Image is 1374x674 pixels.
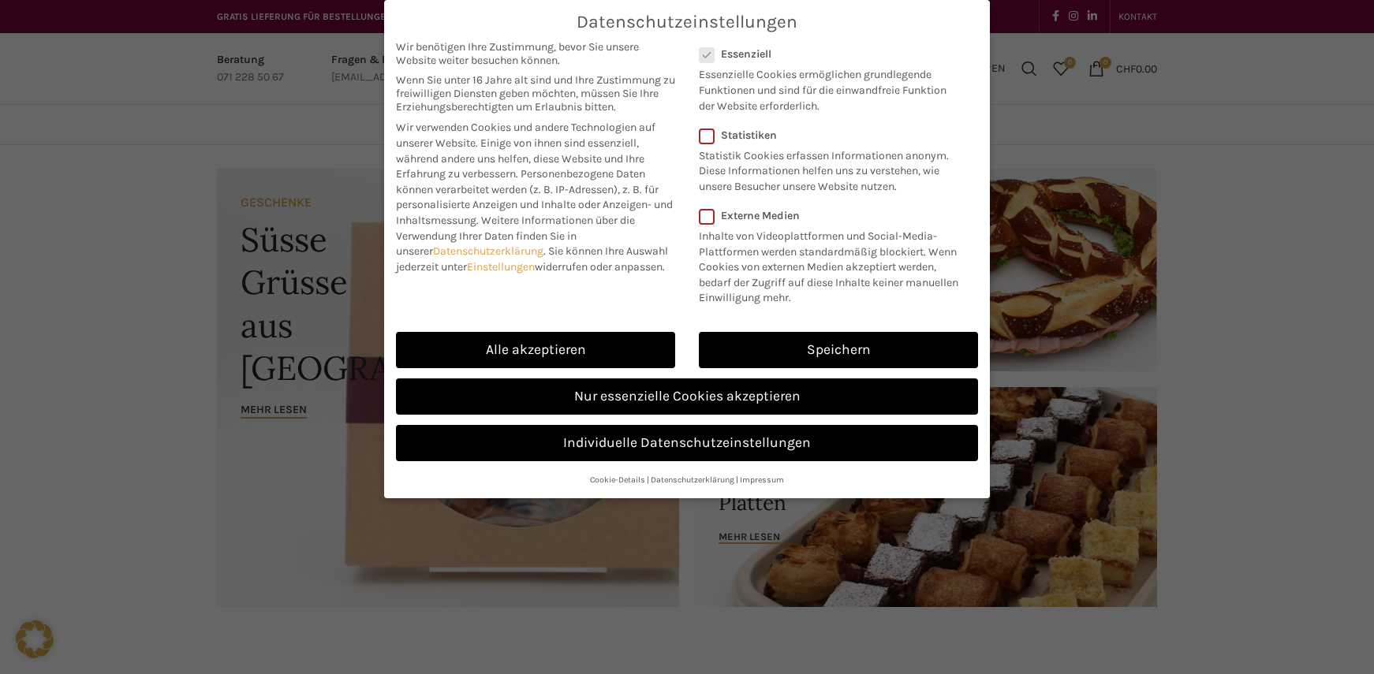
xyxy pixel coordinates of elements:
[699,61,958,114] p: Essenzielle Cookies ermöglichen grundlegende Funktionen und sind für die einwandfreie Funktion de...
[699,332,978,368] a: Speichern
[396,73,675,114] span: Wenn Sie unter 16 Jahre alt sind und Ihre Zustimmung zu freiwilligen Diensten geben möchten, müss...
[467,260,535,274] a: Einstellungen
[396,40,675,67] span: Wir benötigen Ihre Zustimmung, bevor Sie unsere Website weiter besuchen können.
[396,167,673,227] span: Personenbezogene Daten können verarbeitet werden (z. B. IP-Adressen), z. B. für personalisierte A...
[577,12,797,32] span: Datenschutzeinstellungen
[396,244,668,274] span: Sie können Ihre Auswahl jederzeit unter widerrufen oder anpassen.
[699,128,958,142] label: Statistiken
[740,475,784,485] a: Impressum
[396,378,978,415] a: Nur essenzielle Cookies akzeptieren
[651,475,734,485] a: Datenschutzerklärung
[396,425,978,461] a: Individuelle Datenschutzeinstellungen
[433,244,543,258] a: Datenschutzerklärung
[699,142,958,195] p: Statistik Cookies erfassen Informationen anonym. Diese Informationen helfen uns zu verstehen, wie...
[699,222,968,306] p: Inhalte von Videoplattformen und Social-Media-Plattformen werden standardmäßig blockiert. Wenn Co...
[396,121,655,181] span: Wir verwenden Cookies und andere Technologien auf unserer Website. Einige von ihnen sind essenzie...
[590,475,645,485] a: Cookie-Details
[699,209,968,222] label: Externe Medien
[396,332,675,368] a: Alle akzeptieren
[396,214,635,258] span: Weitere Informationen über die Verwendung Ihrer Daten finden Sie in unserer .
[699,47,958,61] label: Essenziell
